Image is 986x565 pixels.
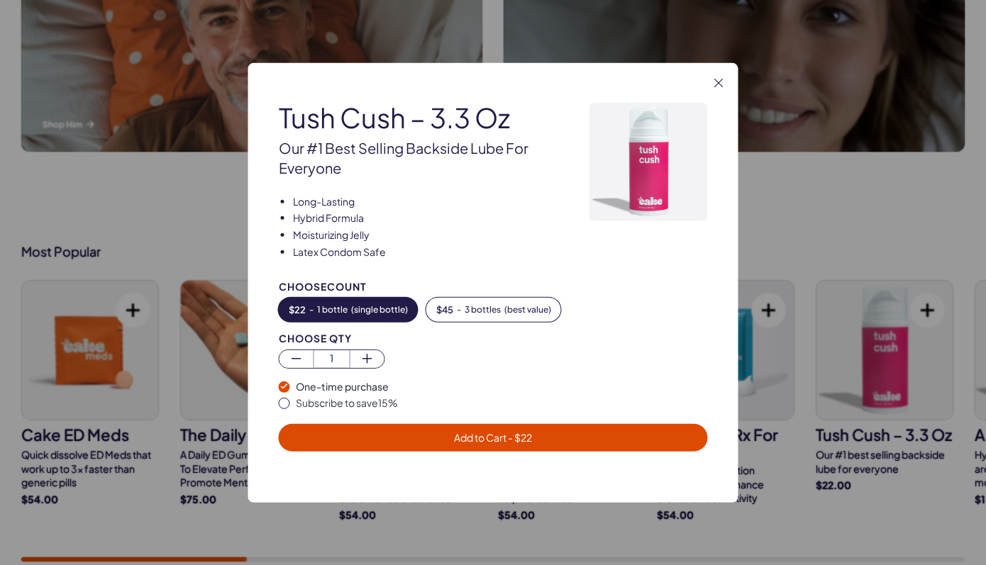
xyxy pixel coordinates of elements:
span: Add to Cart [454,431,532,444]
span: $ 45 [436,304,453,314]
span: ( best value ) [504,304,551,314]
li: Moisturizing jelly [293,228,550,242]
span: $ 22 [289,304,306,314]
span: 1 [314,349,349,366]
span: 3 bottles [465,304,501,314]
li: Hybrid formula [293,211,550,225]
button: - [426,297,561,321]
div: Choose Qty [279,332,708,343]
span: ( single bottle ) [351,304,408,314]
img: single bottle [589,102,708,220]
button: - [279,297,418,321]
button: Add to Cart - $22 [279,424,708,452]
li: Latex condom safe [293,245,550,259]
div: Tush Cush – 3.3 oz [279,102,550,132]
span: - $ 22 [506,431,532,444]
div: Our #1 best selling backside lube for everyone [279,138,550,177]
span: 1 bottle [317,304,348,314]
div: Choose Count [279,281,708,291]
div: One-time purchase [296,379,708,393]
div: Subscribe to save 15 % [296,396,708,410]
li: Long-lasting [293,194,550,208]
